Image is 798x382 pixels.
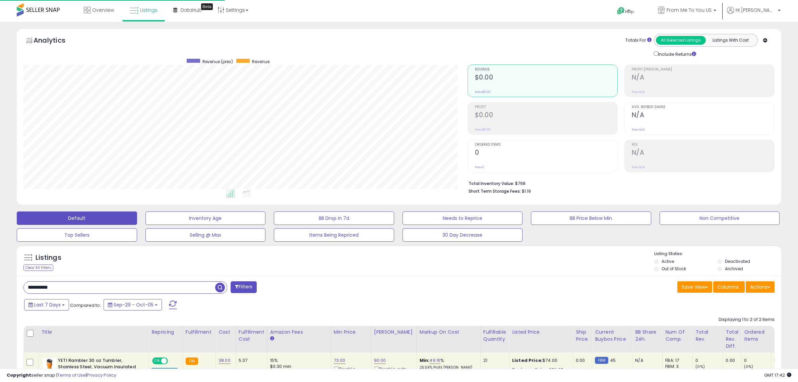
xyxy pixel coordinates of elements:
[41,329,146,336] div: Title
[632,90,645,94] small: Prev: N/A
[727,7,781,22] a: Hi [PERSON_NAME]
[219,329,233,336] div: Cost
[475,143,617,147] span: Ordered Items
[374,357,386,364] a: 90.00
[736,7,776,13] span: Hi [PERSON_NAME]
[239,329,264,343] div: Fulfillment Cost
[469,181,514,186] b: Total Inventory Value:
[512,357,568,364] div: $74.00
[7,372,31,378] strong: Copyright
[512,367,549,373] b: Business Price:
[87,372,116,378] a: Privacy Policy
[746,281,775,293] button: Actions
[695,357,723,364] div: 0
[512,329,570,336] div: Listed Price
[231,281,257,293] button: Filters
[576,357,587,364] div: 0.00
[475,74,617,83] h2: $0.00
[475,149,617,158] h2: 0
[744,357,771,364] div: 0
[654,251,781,257] p: Listing States:
[186,357,198,365] small: FBA
[420,365,475,370] p: 25.59% Profit [PERSON_NAME]
[764,372,791,378] span: 2025-10-13 17:42 GMT
[420,329,478,336] div: Markup on Cost
[662,266,686,272] label: Out of Stock
[632,111,774,120] h2: N/A
[58,357,139,378] b: YETI Rambler 30 oz Tumbler, Stainless Steel, Vacuum Insulated with MagSlider Lid, King Crab
[705,36,755,45] button: Listings With Cost
[23,265,53,271] div: Clear All Filters
[725,258,750,264] label: Deactivated
[475,128,491,132] small: Prev: $0.00
[744,364,753,369] small: (0%)
[719,317,775,323] div: Displaying 1 to 2 of 2 items
[140,7,158,13] span: Listings
[374,365,412,378] div: Disable auto adjust max
[635,329,660,343] div: BB Share 24h.
[420,357,430,364] b: Min:
[104,299,162,311] button: Sep-29 - Oct-05
[475,105,617,109] span: Profit
[270,329,328,336] div: Amazon Fees
[665,357,687,364] div: FBA: 17
[662,258,674,264] label: Active
[374,329,414,336] div: [PERSON_NAME]
[656,36,706,45] button: All Selected Listings
[34,36,78,47] h5: Analytics
[57,372,86,378] a: Terms of Use
[632,74,774,83] h2: N/A
[576,329,589,343] div: Ship Price
[774,357,796,364] div: N/A
[417,326,480,352] th: The percentage added to the cost of goods (COGS) that forms the calculator for Min & Max prices.
[43,357,56,371] img: 31olSJqYjPL._SL40_.jpg
[512,357,543,364] b: Listed Price:
[632,143,774,147] span: ROI
[181,7,202,13] span: DataHub
[617,7,625,15] i: Get Help
[270,336,274,342] small: Amazon Fees.
[665,364,687,370] div: FBM: 3
[718,284,739,290] span: Columns
[151,329,180,336] div: Repricing
[677,281,712,293] button: Save View
[612,2,647,22] a: Help
[70,302,101,308] span: Compared to:
[512,367,568,373] div: $76.85
[34,301,61,308] span: Last 7 Days
[219,357,231,364] a: 38.00
[270,357,326,364] div: 15%
[202,59,233,64] span: Revenue (prev)
[632,68,774,71] span: Profit [PERSON_NAME]
[665,329,690,343] div: Num of Comp.
[744,329,769,343] div: Ordered Items
[186,329,213,336] div: Fulfillment
[145,211,266,225] button: Inventory Age
[167,358,178,364] span: OFF
[726,357,736,364] div: 0.00
[625,9,634,14] span: Help
[610,357,616,364] span: 45
[114,301,154,308] span: Sep-29 - Oct-05
[522,188,531,194] span: $1.19
[475,111,617,120] h2: $0.00
[7,372,116,379] div: seller snap | |
[334,357,346,364] a: 73.00
[24,299,69,311] button: Last 7 Days
[151,368,178,374] div: Amazon AI *
[201,3,213,10] div: Tooltip anchor
[660,211,780,225] button: Non Competitive
[725,266,743,272] label: Archived
[483,357,504,364] div: 21
[595,329,629,343] div: Current Buybox Price
[649,50,704,58] div: Include Returns
[667,7,712,13] span: From Me To You US
[239,357,262,364] div: 5.37
[713,281,745,293] button: Columns
[92,7,114,13] span: Overview
[475,90,491,94] small: Prev: $0.00
[274,228,394,242] button: Items Being Repriced
[403,228,523,242] button: 30 Day Decrease
[632,128,645,132] small: Prev: N/A
[429,357,440,364] a: 49.16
